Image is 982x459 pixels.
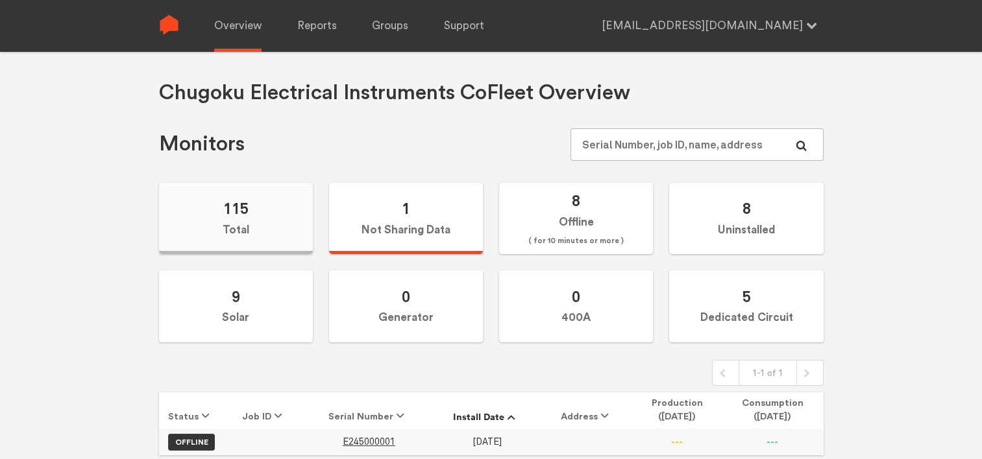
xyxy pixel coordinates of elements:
[343,437,395,447] a: E245000001
[159,183,313,255] label: Total
[159,131,245,158] h1: Monitors
[473,436,502,447] span: [DATE]
[432,392,541,429] th: Install Date
[633,429,722,454] td: ---
[541,392,633,429] th: Address
[572,191,580,210] span: 8
[329,183,483,255] label: Not Sharing Data
[721,429,823,454] td: ---
[159,15,179,35] img: Sense Logo
[633,392,722,429] th: Production ([DATE])
[571,128,823,161] input: Serial Number, job ID, name, address
[572,287,580,306] span: 0
[721,392,823,429] th: Consumption ([DATE])
[159,80,630,106] h1: Chugoku Electrical Instruments Co Fleet Overview
[223,199,249,218] span: 115
[742,199,750,218] span: 8
[232,287,240,306] span: 9
[499,270,653,342] label: 400A
[402,199,410,218] span: 1
[499,183,653,255] label: Offline
[742,287,750,306] span: 5
[306,392,432,429] th: Serial Number
[402,287,410,306] span: 0
[739,360,797,385] div: 1-1 of 1
[159,270,313,342] label: Solar
[343,436,395,447] span: E245000001
[669,183,823,255] label: Uninstalled
[159,392,225,429] th: Status
[225,392,306,429] th: Job ID
[528,233,624,249] span: ( for 10 minutes or more )
[329,270,483,342] label: Generator
[168,434,215,451] label: OFFLINE
[669,270,823,342] label: Dedicated Circuit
